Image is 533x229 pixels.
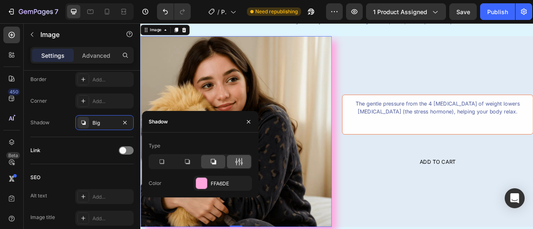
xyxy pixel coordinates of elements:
p: 7 [55,7,58,17]
div: Link [30,147,40,154]
p: Settings [41,51,65,60]
span: / [217,7,219,16]
div: Add... [92,98,132,105]
div: Undo/Redo [157,3,191,20]
div: Add... [92,215,132,222]
div: Add... [92,76,132,84]
div: Corner [30,97,47,105]
button: ADD TO CART [257,168,500,185]
button: Save [449,3,477,20]
div: Color [149,180,162,187]
div: FFA6DE [211,180,250,187]
span: Need republishing [255,8,298,15]
div: Shadow [30,119,50,126]
div: Type [149,142,160,150]
span: Save [456,8,470,15]
div: Image title [30,214,55,221]
button: 7 [3,3,62,20]
div: Add... [92,193,132,201]
div: SEO [30,174,40,181]
p: Image [40,30,111,39]
div: Publish [487,7,508,16]
div: Alt text [30,192,47,199]
iframe: Design area [140,23,533,229]
div: Border [30,76,47,83]
button: 1 product assigned [366,3,446,20]
div: Big [92,119,117,127]
button: Publish [480,3,515,20]
div: The gentle pressure from the 4 [MEDICAL_DATA] of weight lowers [MEDICAL_DATA] (the stress hormone... [264,96,493,118]
span: Product Page - [DATE] 12:45:28 [221,7,227,16]
span: 1 product assigned [373,7,427,16]
div: 450 [8,89,20,95]
p: Advanced [82,51,110,60]
div: ADD TO CART [355,171,401,181]
div: Open Intercom Messenger [505,188,525,208]
div: Shadow [149,118,168,126]
div: Beta [6,152,20,159]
